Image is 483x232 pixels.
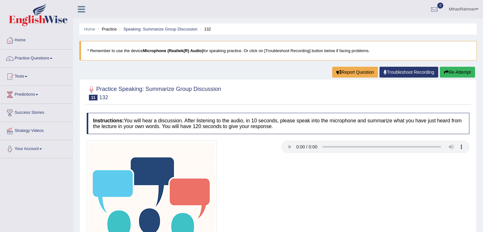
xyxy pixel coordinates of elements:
[0,140,73,156] a: Your Account
[198,26,211,32] li: 132
[143,48,203,53] b: Microphone (Realtek(R) Audio)
[79,41,477,60] blockquote: * Remember to use the device for speaking practice. Or click on [Troubleshoot Recording] button b...
[87,113,469,134] h4: You will hear a discussion. After listening to the audio, in 10 seconds, please speak into the mi...
[0,31,73,47] a: Home
[437,3,444,9] span: 0
[99,94,108,100] small: 132
[0,68,73,84] a: Tests
[440,67,475,78] button: Re-Attempt
[0,122,73,138] a: Strategy Videos
[84,27,95,31] a: Home
[93,118,124,123] b: Instructions:
[332,67,378,78] button: Report Question
[96,26,117,32] li: Practice
[0,50,73,65] a: Practice Questions
[0,86,73,102] a: Predictions
[123,27,197,31] a: Speaking: Summarize Group Discussion
[379,67,438,78] a: Troubleshoot Recording
[0,104,73,120] a: Success Stories
[87,85,221,100] h2: Practice Speaking: Summarize Group Discussion
[89,95,97,100] span: 11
